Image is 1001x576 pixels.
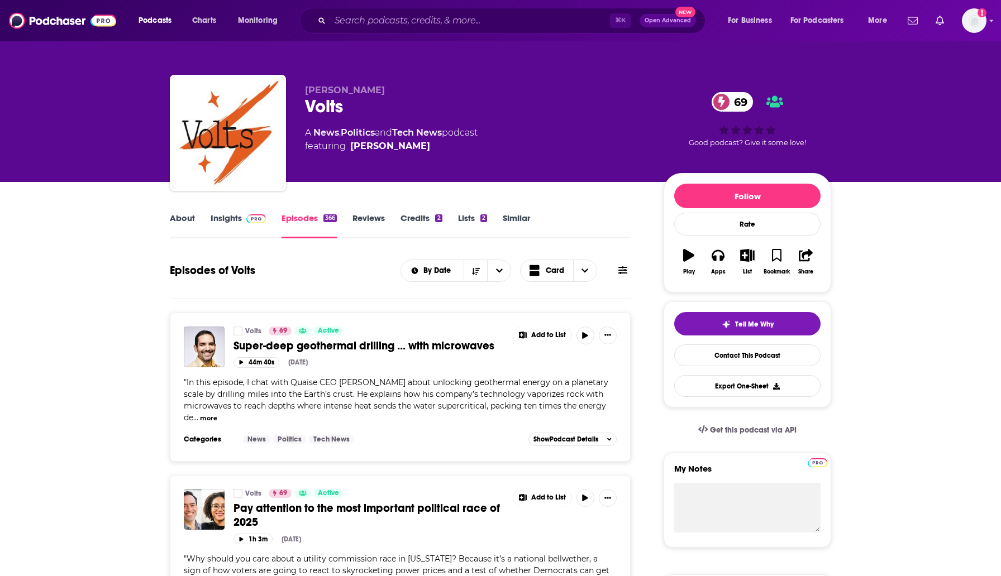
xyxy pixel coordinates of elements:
[480,214,487,222] div: 2
[962,8,986,33] img: User Profile
[288,358,308,366] div: [DATE]
[184,327,225,367] img: Super-deep geothermal drilling ... with microwaves
[211,213,266,238] a: InsightsPodchaser Pro
[720,12,786,30] button: open menu
[683,268,695,275] div: Play
[310,8,716,33] div: Search podcasts, credits, & more...
[350,140,430,153] a: David Roberts
[313,127,339,138] a: News
[170,263,255,277] h1: Episodes of Volts
[674,213,821,236] div: Rate
[313,327,344,335] a: Active
[743,268,752,275] div: List
[392,127,442,138] a: Tech News
[305,85,385,95] span: [PERSON_NAME]
[323,214,337,222] div: 366
[246,214,266,223] img: Podchaser Pro
[243,435,270,444] a: News
[184,377,608,423] span: "
[640,14,696,27] button: Open AdvancedNew
[245,327,261,335] a: Volts
[352,213,385,238] a: Reviews
[712,92,753,112] a: 69
[689,416,805,444] a: Get this podcast via API
[808,458,827,467] img: Podchaser Pro
[230,12,292,30] button: open menu
[238,13,278,28] span: Monitoring
[664,85,831,154] div: 69Good podcast? Give it some love!
[233,357,279,368] button: 44m 40s
[546,267,564,275] span: Card
[423,267,455,275] span: By Date
[962,8,986,33] button: Show profile menu
[401,267,464,275] button: open menu
[131,12,186,30] button: open menu
[868,13,887,28] span: More
[931,11,948,30] a: Show notifications dropdown
[309,435,354,444] a: Tech News
[318,325,339,337] span: Active
[192,13,216,28] span: Charts
[233,501,500,529] span: Pay attention to the most important political race of 2025
[401,260,512,282] h2: Choose List sort
[723,92,753,112] span: 69
[783,12,860,30] button: open menu
[375,127,392,138] span: and
[703,242,732,282] button: Apps
[710,425,797,435] span: Get this podcast via API
[305,126,478,153] div: A podcast
[9,10,116,31] a: Podchaser - Follow, Share and Rate Podcasts
[435,214,442,222] div: 2
[184,489,225,530] img: Pay attention to the most important political race of 2025
[792,242,821,282] button: Share
[503,213,530,238] a: Similar
[269,489,292,498] a: 69
[273,435,306,444] a: Politics
[458,213,487,238] a: Lists2
[722,320,731,329] img: tell me why sparkle
[184,377,608,423] span: In this episode, I chat with Quaise CEO [PERSON_NAME] about unlocking geothermal energy on a plan...
[528,433,617,446] button: ShowPodcast Details
[728,13,772,28] span: For Business
[233,339,505,353] a: Super-deep geothermal drilling ... with microwaves
[675,7,695,17] span: New
[233,534,273,544] button: 1h 3m
[170,213,195,238] a: About
[313,489,344,498] a: Active
[531,331,566,339] span: Add to List
[487,260,511,281] button: open menu
[172,77,284,189] a: Volts
[978,8,986,17] svg: Add a profile image
[269,327,292,335] a: 69
[279,325,287,337] span: 69
[520,260,597,282] h2: Choose View
[233,327,242,335] a: Volts
[185,12,223,30] a: Charts
[531,493,566,502] span: Add to List
[645,18,691,23] span: Open Advanced
[513,327,571,344] button: Show More Button
[860,12,901,30] button: open menu
[305,140,478,153] span: featuring
[318,488,339,499] span: Active
[464,260,487,281] button: Sort Direction
[184,435,234,444] h3: Categories
[599,489,617,507] button: Show More Button
[733,242,762,282] button: List
[599,327,617,344] button: Show More Button
[689,138,806,147] span: Good podcast? Give it some love!
[330,12,610,30] input: Search podcasts, credits, & more...
[674,375,821,397] button: Export One-Sheet
[245,489,261,498] a: Volts
[762,242,791,282] button: Bookmark
[233,489,242,498] a: Volts
[711,268,726,275] div: Apps
[200,414,217,423] button: more
[513,489,571,507] button: Show More Button
[233,501,505,529] a: Pay attention to the most important political race of 2025
[764,268,790,275] div: Bookmark
[610,13,631,28] span: ⌘ K
[341,127,375,138] a: Politics
[735,320,774,329] span: Tell Me Why
[674,463,821,483] label: My Notes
